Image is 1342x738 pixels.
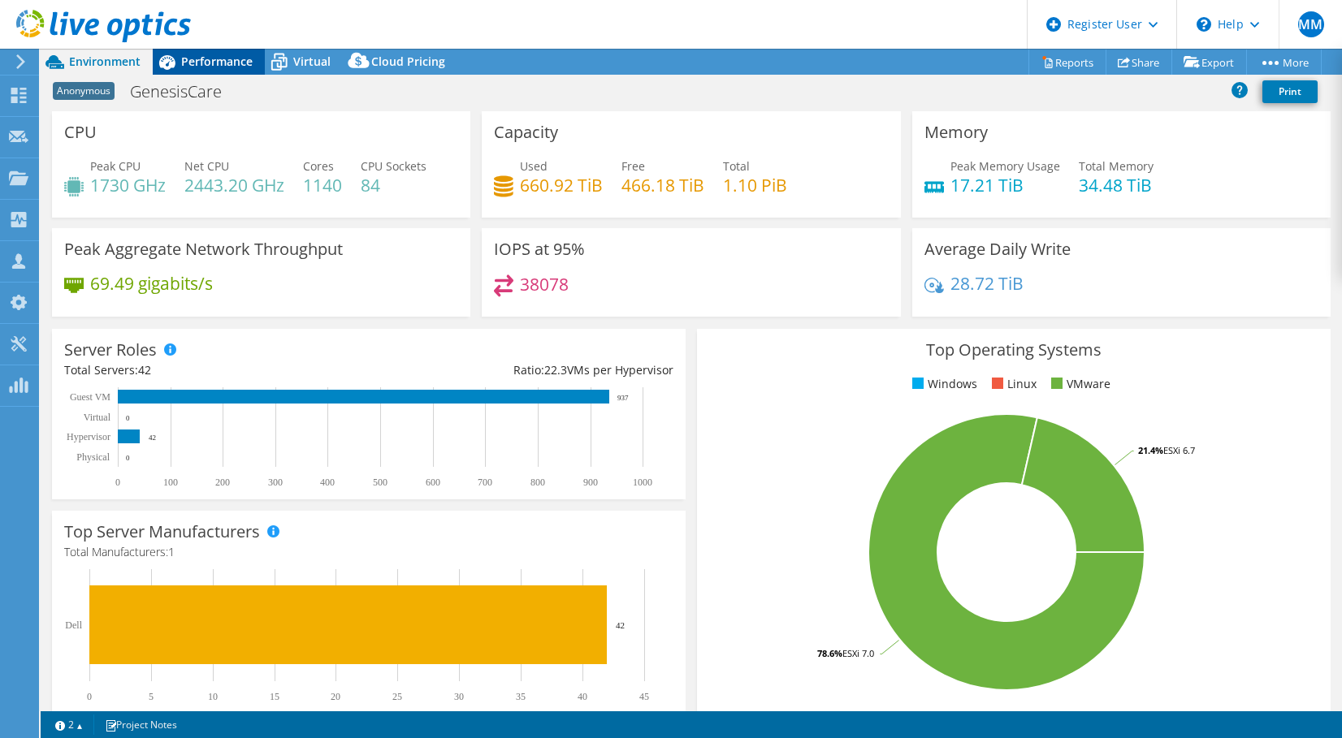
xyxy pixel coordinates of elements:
span: Cores [303,158,334,174]
tspan: ESXi 7.0 [842,647,874,659]
text: 600 [426,477,440,488]
span: 22.3 [544,362,567,378]
text: 500 [373,477,387,488]
span: Used [520,158,548,174]
h4: 84 [361,176,426,194]
a: More [1246,50,1322,75]
h4: 28.72 TiB [950,274,1024,292]
h3: Memory [924,123,988,141]
h4: 466.18 TiB [621,176,704,194]
a: Reports [1028,50,1106,75]
text: Physical [76,451,110,463]
text: 45 [639,691,649,702]
h3: Top Operating Systems [709,341,1318,359]
text: Virtual [84,412,111,423]
h4: 660.92 TiB [520,176,603,194]
h3: Peak Aggregate Network Throughput [64,240,343,258]
text: 400 [320,477,335,488]
text: 42 [149,434,156,442]
span: Total Memory [1079,158,1154,174]
tspan: 78.6% [817,647,842,659]
text: 20 [331,691,340,702]
text: 10 [208,691,218,702]
h4: 34.48 TiB [1079,176,1154,194]
span: Free [621,158,645,174]
text: Dell [65,619,82,631]
h4: 69.49 gigabits/s [90,274,213,292]
text: 900 [583,477,598,488]
h3: Top Server Manufacturers [64,523,260,541]
h4: 17.21 TiB [950,176,1060,194]
text: 1000 [633,477,652,488]
span: Performance [181,54,253,69]
div: Ratio: VMs per Hypervisor [369,361,673,379]
span: Environment [69,54,141,69]
text: 0 [87,691,92,702]
a: Print [1262,80,1318,103]
text: 0 [126,414,130,422]
span: MM [1298,11,1324,37]
span: Peak Memory Usage [950,158,1060,174]
h4: 38078 [520,275,569,293]
span: Total [723,158,750,174]
div: Total Servers: [64,361,369,379]
h4: 1.10 PiB [723,176,787,194]
h1: GenesisCare [123,83,247,101]
h4: 2443.20 GHz [184,176,284,194]
text: 40 [578,691,587,702]
h4: 1730 GHz [90,176,166,194]
li: VMware [1047,375,1110,393]
span: Peak CPU [90,158,141,174]
text: 800 [530,477,545,488]
text: 100 [163,477,178,488]
text: 937 [617,394,629,402]
text: 35 [516,691,526,702]
text: Hypervisor [67,431,110,442]
svg: \n [1197,17,1211,32]
tspan: 21.4% [1138,444,1163,456]
a: Export [1171,50,1247,75]
span: Virtual [293,54,331,69]
text: 42 [616,620,625,630]
text: Guest VM [70,391,110,403]
li: Linux [988,375,1037,393]
tspan: ESXi 6.7 [1163,444,1195,456]
span: 1 [168,544,175,559]
h3: Server Roles [64,341,157,359]
text: 0 [115,477,120,488]
a: Share [1106,50,1172,75]
text: 25 [392,691,402,702]
h3: CPU [64,123,97,141]
h3: Capacity [494,123,558,141]
text: 200 [215,477,230,488]
a: Project Notes [93,714,188,735]
text: 700 [478,477,492,488]
a: 2 [44,714,94,735]
h4: 1140 [303,176,342,194]
h3: IOPS at 95% [494,240,585,258]
text: 0 [126,454,130,462]
span: 42 [138,362,151,378]
text: 300 [268,477,283,488]
h3: Average Daily Write [924,240,1071,258]
span: CPU Sockets [361,158,426,174]
text: 15 [270,691,279,702]
span: Cloud Pricing [371,54,445,69]
text: 5 [149,691,154,702]
span: Net CPU [184,158,229,174]
h4: Total Manufacturers: [64,543,673,561]
text: 30 [454,691,464,702]
span: Anonymous [53,82,115,100]
li: Windows [908,375,977,393]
